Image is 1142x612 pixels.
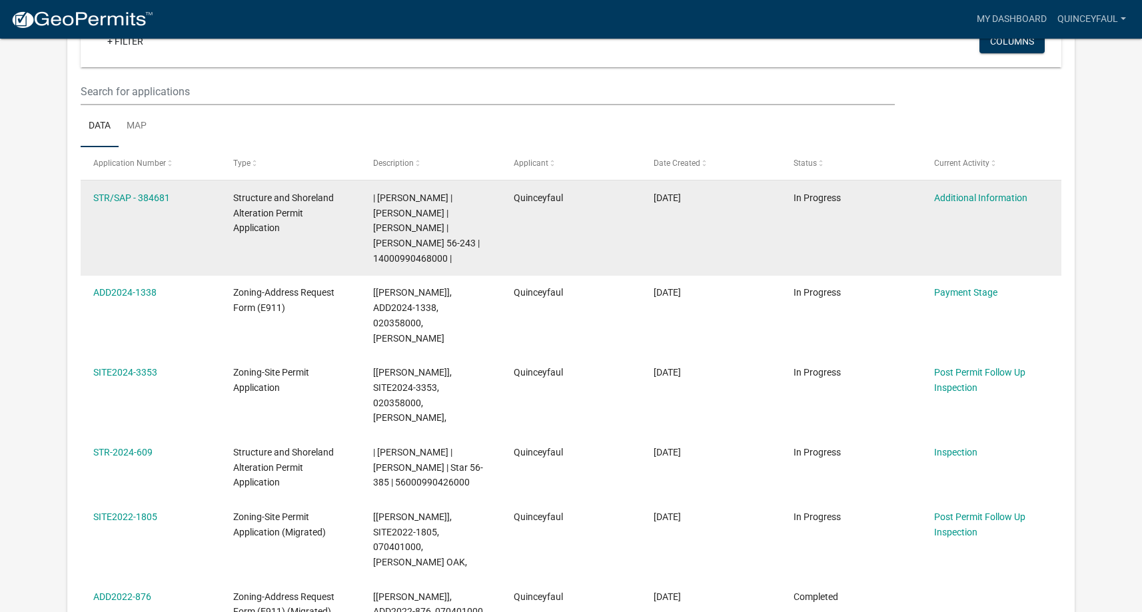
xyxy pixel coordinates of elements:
[233,447,334,488] span: Structure and Shoreland Alteration Permit Application
[81,105,119,148] a: Data
[373,511,467,567] span: [Joe], SITE2022-1805, 070401000, DILLON OAK,
[794,591,838,602] span: Completed
[373,287,452,343] span: [Nicole Bradbury], ADD2024-1338, 020358000, TYLER HEINS
[93,511,157,522] a: SITE2022-1805
[81,78,895,105] input: Search for applications
[233,158,251,168] span: Type
[514,447,563,458] span: Quinceyfaul
[934,447,977,458] a: Inspection
[514,192,563,203] span: Quinceyfaul
[373,192,480,264] span: | Andrea Perales | JOHN C KROM | WANDA K KROM | Marion 56-243 | 14000990468000 |
[654,511,681,522] span: 03/21/2022
[93,158,166,168] span: Application Number
[514,591,563,602] span: Quinceyfaul
[93,591,151,602] a: ADD2022-876
[501,147,641,179] datatable-header-cell: Applicant
[794,447,841,458] span: In Progress
[921,147,1061,179] datatable-header-cell: Current Activity
[221,147,360,179] datatable-header-cell: Type
[233,367,309,393] span: Zoning-Site Permit Application
[654,367,681,378] span: 09/26/2024
[233,511,326,537] span: Zoning-Site Permit Application (Migrated)
[794,367,841,378] span: In Progress
[794,511,841,522] span: In Progress
[81,147,221,179] datatable-header-cell: Application Number
[373,367,452,423] span: [Tyler Lindsay], SITE2024-3353, 020358000, TYLER HEINS,
[233,192,334,234] span: Structure and Shoreland Alteration Permit Application
[119,105,155,148] a: Map
[514,287,563,298] span: Quinceyfaul
[654,447,681,458] span: 08/13/2024
[233,287,334,313] span: Zoning-Address Request Form (E911)
[654,192,681,203] span: 03/05/2025
[934,287,997,298] a: Payment Stage
[971,7,1052,32] a: My Dashboard
[514,367,563,378] span: Quinceyfaul
[934,367,1025,393] a: Post Permit Follow Up Inspection
[373,447,483,488] span: | Emma Swenson | SCOTT A ECKERT | Star 56-385 | 56000990426000
[934,158,989,168] span: Current Activity
[979,29,1045,53] button: Columns
[794,192,841,203] span: In Progress
[934,192,1027,203] a: Additional Information
[794,287,841,298] span: In Progress
[514,511,563,522] span: Quinceyfaul
[93,287,157,298] a: ADD2024-1338
[1052,7,1131,32] a: Quinceyfaul
[97,29,154,53] a: + Filter
[93,192,170,203] a: STR/SAP - 384681
[781,147,921,179] datatable-header-cell: Status
[794,158,817,168] span: Status
[93,367,157,378] a: SITE2024-3353
[654,287,681,298] span: 09/26/2024
[93,447,153,458] a: STR-2024-609
[654,591,681,602] span: 03/21/2022
[360,147,500,179] datatable-header-cell: Description
[641,147,781,179] datatable-header-cell: Date Created
[514,158,548,168] span: Applicant
[373,158,414,168] span: Description
[934,511,1025,537] a: Post Permit Follow Up Inspection
[654,158,700,168] span: Date Created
